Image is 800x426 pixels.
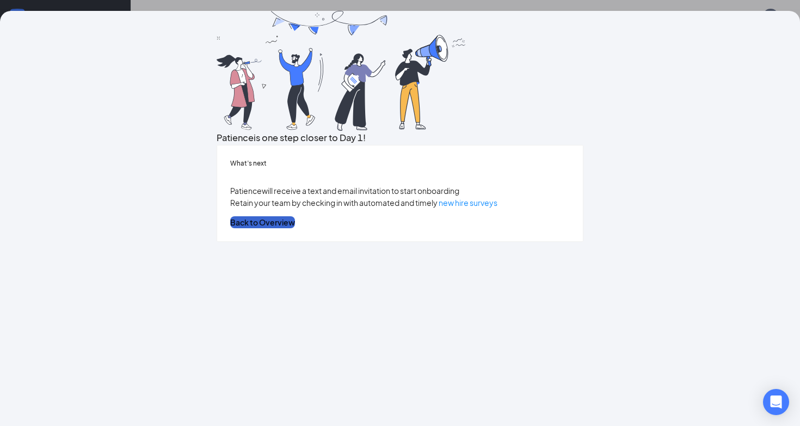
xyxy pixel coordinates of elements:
p: Retain your team by checking in with automated and timely [230,197,570,209]
p: Patience will receive a text and email invitation to start onboarding [230,185,570,197]
h3: Patience is one step closer to Day 1! [217,131,583,145]
a: new hire surveys [439,198,497,208]
h5: What’s next [230,159,570,168]
button: Back to Overview [230,216,295,228]
div: Open Intercom Messenger [763,389,789,415]
img: you are all set [217,11,467,131]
